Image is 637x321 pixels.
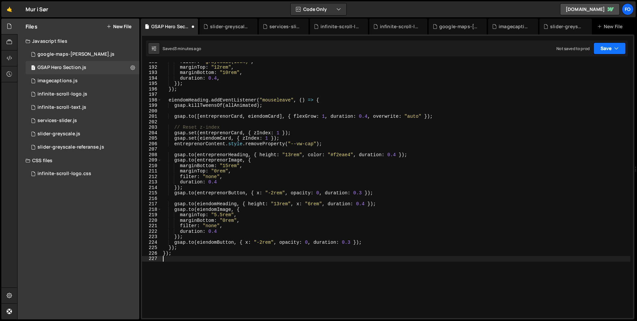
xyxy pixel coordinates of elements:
[142,65,162,70] div: 192
[26,141,139,154] div: 15856/44486.js
[1,1,18,17] a: 🤙
[26,5,48,13] div: Mur i Sør
[106,24,131,29] button: New File
[26,74,139,88] div: 15856/44399.js
[37,144,104,150] div: slider-greyscale-referanse.js
[175,46,201,51] div: 3 minutes ago
[499,23,530,30] div: imagecaptions.js
[142,141,162,147] div: 206
[142,223,162,229] div: 221
[142,87,162,92] div: 196
[291,3,346,15] button: Code Only
[151,23,190,30] div: GSAP Hero Section.js
[26,48,139,61] div: 15856/44408.js
[142,76,162,81] div: 194
[37,51,114,57] div: google-maps-[PERSON_NAME].js
[142,147,162,152] div: 207
[142,136,162,141] div: 205
[18,154,139,167] div: CSS files
[26,61,139,74] div: 15856/42251.js
[142,125,162,130] div: 203
[163,46,201,51] div: Saved
[37,118,77,124] div: services-slider.js
[37,171,91,177] div: infinite-scroll-logo.css
[31,66,35,71] span: 1
[269,23,301,30] div: services-slider.js
[560,3,620,15] a: [DOMAIN_NAME]
[26,88,139,101] div: 15856/44475.js
[142,234,162,240] div: 223
[37,131,80,137] div: slider-greyscale.js
[142,152,162,158] div: 208
[37,78,78,84] div: imagecaptions.js
[142,97,162,103] div: 198
[142,218,162,224] div: 220
[142,158,162,163] div: 209
[142,196,162,202] div: 216
[142,240,162,245] div: 224
[142,130,162,136] div: 204
[142,174,162,180] div: 212
[556,46,590,51] div: Not saved to prod
[26,23,37,30] h2: Files
[142,201,162,207] div: 217
[142,103,162,108] div: 199
[26,114,139,127] div: 15856/42255.js
[142,245,162,251] div: 225
[142,119,162,125] div: 202
[18,34,139,48] div: Javascript files
[550,23,584,30] div: slider-greyscale.js
[142,251,162,256] div: 226
[594,42,626,54] button: Save
[142,229,162,234] div: 222
[142,212,162,218] div: 219
[26,101,139,114] div: 15856/42353.js
[439,23,479,30] div: google-maps-[PERSON_NAME].js
[142,70,162,76] div: 193
[142,92,162,97] div: 197
[142,114,162,119] div: 201
[142,190,162,196] div: 215
[37,91,87,97] div: infinite-scroll-logo.js
[142,163,162,169] div: 210
[622,3,634,15] a: Fo
[210,23,249,30] div: slider-greyscale-referanse.js
[26,127,139,141] div: 15856/42354.js
[380,23,419,30] div: infinite-scroll-logo.css
[142,81,162,87] div: 195
[142,108,162,114] div: 200
[142,168,162,174] div: 211
[142,179,162,185] div: 213
[597,23,625,30] div: New File
[37,65,86,71] div: GSAP Hero Section.js
[142,256,162,262] div: 227
[320,23,360,30] div: infinite-scroll-logo.js
[142,185,162,191] div: 214
[37,104,86,110] div: infinite-scroll-text.js
[26,167,139,180] div: 15856/44474.css
[142,207,162,213] div: 218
